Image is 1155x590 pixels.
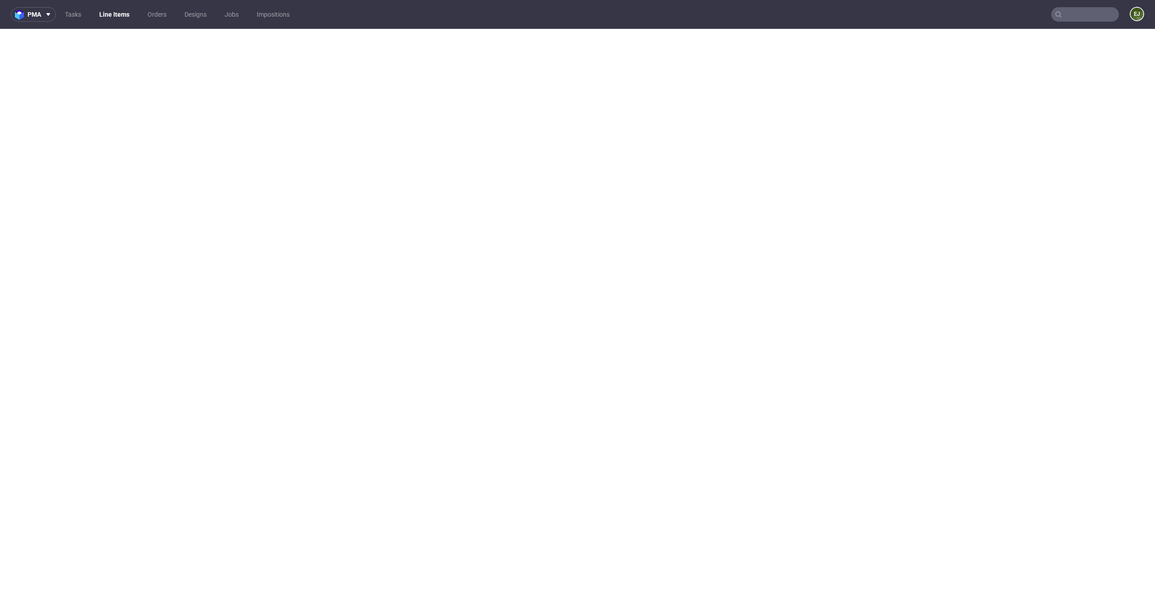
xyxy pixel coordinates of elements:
img: logo [15,9,28,20]
a: Impositions [251,7,295,22]
a: Jobs [219,7,244,22]
a: Line Items [94,7,135,22]
a: Tasks [60,7,87,22]
a: Orders [142,7,172,22]
a: Designs [179,7,212,22]
figcaption: EJ [1131,8,1143,20]
span: pma [28,11,41,18]
button: pma [11,7,56,22]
